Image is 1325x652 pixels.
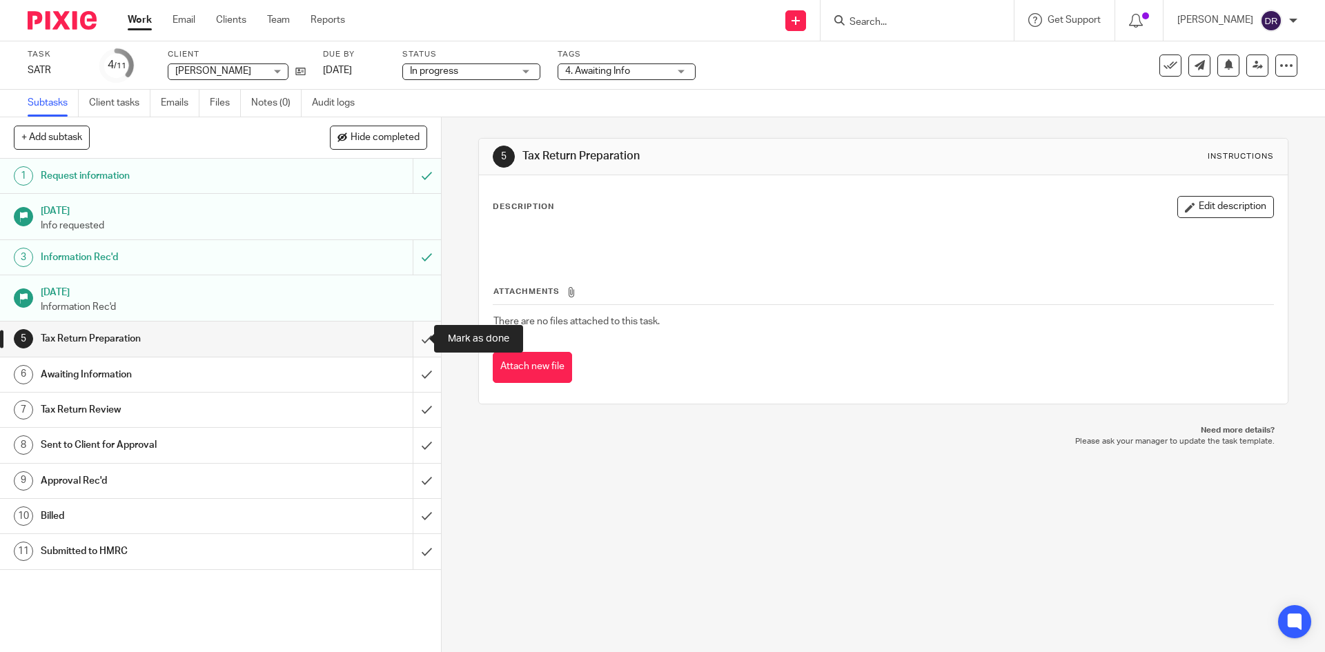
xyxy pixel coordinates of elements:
[114,62,126,70] small: /11
[493,201,554,213] p: Description
[14,166,33,186] div: 1
[410,66,458,76] span: In progress
[210,90,241,117] a: Files
[493,317,660,326] span: There are no files attached to this task.
[312,90,365,117] a: Audit logs
[492,436,1274,447] p: Please ask your manager to update the task template.
[14,400,33,419] div: 7
[28,11,97,30] img: Pixie
[14,542,33,561] div: 11
[323,66,352,75] span: [DATE]
[1048,15,1101,25] span: Get Support
[41,201,427,218] h1: [DATE]
[492,425,1274,436] p: Need more details?
[41,219,427,233] p: Info requested
[41,166,279,186] h1: Request information
[168,49,306,60] label: Client
[41,399,279,420] h1: Tax Return Review
[41,328,279,349] h1: Tax Return Preparation
[311,13,345,27] a: Reports
[493,288,560,295] span: Attachments
[14,506,33,526] div: 10
[1208,151,1274,162] div: Instructions
[41,541,279,562] h1: Submitted to HMRC
[14,126,90,149] button: + Add subtask
[330,126,427,149] button: Hide completed
[493,146,515,168] div: 5
[41,471,279,491] h1: Approval Rec'd
[41,247,279,268] h1: Information Rec'd
[558,49,696,60] label: Tags
[565,66,630,76] span: 4. Awaiting Info
[14,365,33,384] div: 6
[848,17,972,29] input: Search
[128,13,152,27] a: Work
[89,90,150,117] a: Client tasks
[14,329,33,348] div: 5
[41,282,427,299] h1: [DATE]
[522,149,913,164] h1: Tax Return Preparation
[28,49,83,60] label: Task
[28,90,79,117] a: Subtasks
[41,506,279,526] h1: Billed
[251,90,302,117] a: Notes (0)
[493,352,572,383] button: Attach new file
[41,435,279,455] h1: Sent to Client for Approval
[161,90,199,117] a: Emails
[216,13,246,27] a: Clients
[323,49,385,60] label: Due by
[28,63,83,77] div: SATR
[351,132,420,144] span: Hide completed
[175,66,251,76] span: [PERSON_NAME]
[41,300,427,314] p: Information Rec'd
[41,364,279,385] h1: Awaiting Information
[14,471,33,491] div: 9
[108,57,126,73] div: 4
[267,13,290,27] a: Team
[1177,13,1253,27] p: [PERSON_NAME]
[14,248,33,267] div: 3
[1260,10,1282,32] img: svg%3E
[1177,196,1274,218] button: Edit description
[173,13,195,27] a: Email
[14,435,33,455] div: 8
[402,49,540,60] label: Status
